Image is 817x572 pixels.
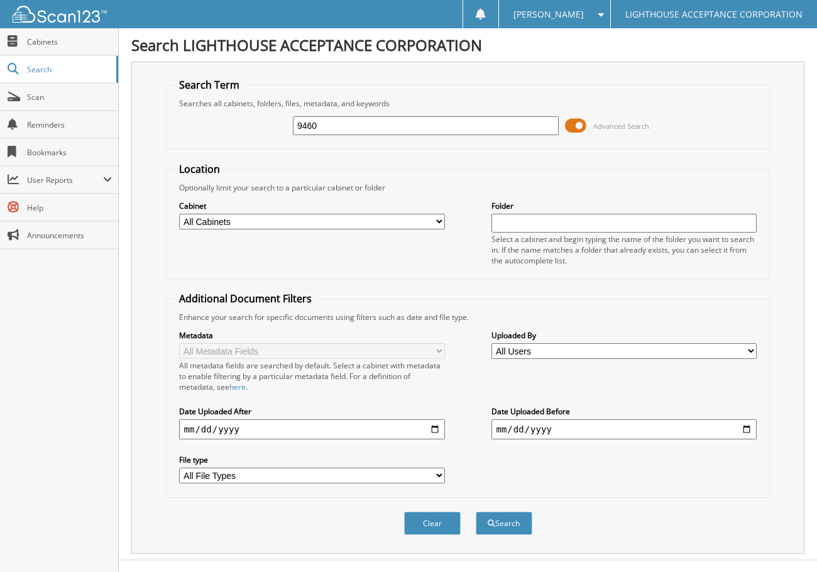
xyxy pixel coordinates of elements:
span: LIGHTHOUSE ACCEPTANCE CORPORATION [625,11,803,18]
span: Cabinets [27,36,112,47]
span: [PERSON_NAME] [513,11,584,18]
legend: Search Term [173,78,246,92]
label: File type [179,454,445,465]
button: Clear [404,512,461,535]
label: Cabinet [179,201,445,211]
legend: Additional Document Filters [173,292,318,305]
legend: Location [173,162,226,176]
span: Scan [27,92,112,102]
img: scan123-logo-white.svg [13,6,107,23]
span: User Reports [27,175,103,185]
span: Bookmarks [27,147,112,158]
label: Uploaded By [491,330,757,341]
div: Optionally limit your search to a particular cabinet or folder [173,182,764,193]
label: Date Uploaded Before [491,406,757,417]
a: here [229,382,246,392]
button: Search [476,512,532,535]
span: Search [27,64,110,75]
iframe: Chat Widget [754,512,817,572]
span: Reminders [27,119,112,130]
label: Date Uploaded After [179,406,445,417]
span: Announcements [27,230,112,241]
input: start [179,419,445,439]
input: end [491,419,757,439]
label: Folder [491,201,757,211]
div: All metadata fields are searched by default. Select a cabinet with metadata to enable filtering b... [179,360,445,392]
span: Help [27,202,112,213]
div: Enhance your search for specific documents using filters such as date and file type. [173,312,764,322]
span: Advanced Search [593,121,649,131]
div: Searches all cabinets, folders, files, metadata, and keywords [173,98,764,109]
label: Metadata [179,330,445,341]
h1: Search LIGHTHOUSE ACCEPTANCE CORPORATION [131,35,804,55]
div: Select a cabinet and begin typing the name of the folder you want to search in. If the name match... [491,234,757,266]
